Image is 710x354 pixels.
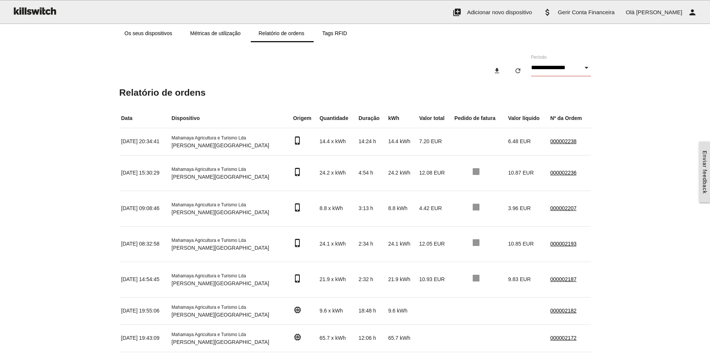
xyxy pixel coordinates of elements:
[543,0,552,24] i: attach_money
[318,155,357,191] td: 24.2 x kWh
[171,273,246,278] span: Mahamaya Agricultura e Turismo Lda
[171,332,246,337] span: Mahamaya Agricultura e Turismo Lda
[386,109,417,128] th: kWh
[508,64,528,77] button: refresh
[293,333,302,342] i: memory
[116,24,182,42] a: Os seus dispositivos
[506,128,549,155] td: 6.48 EUR
[293,136,302,145] i: phone_iphone
[171,339,269,345] span: [PERSON_NAME][GEOGRAPHIC_DATA]
[506,262,549,297] td: 9.83 EUR
[452,109,506,128] th: Pedido de fatura
[357,262,386,297] td: 2:32 h
[119,324,170,352] td: [DATE] 19:43:09
[386,297,417,324] td: 9.6 kWh
[688,0,697,24] i: person
[357,191,386,226] td: 3:13 h
[318,109,357,128] th: Quantidade
[467,9,532,15] span: Adicionar novo dispositivo
[357,324,386,352] td: 12:06 h
[171,245,269,251] span: [PERSON_NAME][GEOGRAPHIC_DATA]
[171,174,269,180] span: [PERSON_NAME][GEOGRAPHIC_DATA]
[548,109,591,128] th: Nº da Ordem
[119,191,170,226] td: [DATE] 09:08:46
[386,128,417,155] td: 14.4 kWh
[318,262,357,297] td: 21.9 x kWh
[119,155,170,191] td: [DATE] 15:30:29
[417,226,452,262] td: 12.05 EUR
[487,64,507,77] button: download
[514,64,522,77] i: refresh
[250,24,313,42] a: Relatório de ordens
[386,226,417,262] td: 24.1 kWh
[119,128,170,155] td: [DATE] 20:34:41
[550,170,576,176] a: 000002236
[417,262,452,297] td: 10.93 EUR
[291,109,318,128] th: Origem
[636,9,682,15] span: [PERSON_NAME]
[558,9,615,15] span: Gerir Conta Financeira
[119,109,170,128] th: Data
[293,305,302,314] i: memory
[293,203,302,212] i: phone_iphone
[119,262,170,297] td: [DATE] 14:54:45
[550,241,576,247] a: 000002193
[506,109,549,128] th: Valor líquido
[171,142,269,148] span: [PERSON_NAME][GEOGRAPHIC_DATA]
[171,209,269,215] span: [PERSON_NAME][GEOGRAPHIC_DATA]
[318,128,357,155] td: 14.4 x kWh
[171,202,246,207] span: Mahamaya Agricultura e Turismo Lda
[171,167,246,172] span: Mahamaya Agricultura e Turismo Lda
[386,191,417,226] td: 8.8 kWh
[417,109,452,128] th: Valor total
[550,308,576,314] a: 000002182
[506,191,549,226] td: 3.96 EUR
[318,297,357,324] td: 9.6 x kWh
[171,312,269,318] span: [PERSON_NAME][GEOGRAPHIC_DATA]
[417,155,452,191] td: 12.08 EUR
[357,155,386,191] td: 4:54 h
[318,226,357,262] td: 24.1 x kWh
[550,335,576,341] a: 000002172
[417,191,452,226] td: 4.42 EUR
[531,54,547,61] label: Período
[171,305,246,310] span: Mahamaya Agricultura e Turismo Lda
[452,0,461,24] i: add_to_photos
[386,155,417,191] td: 24.2 kWh
[293,238,302,247] i: phone_iphone
[11,0,58,21] img: ks-logo-black-160-b.png
[313,24,356,42] a: Tags RFID
[506,155,549,191] td: 10.87 EUR
[171,280,269,286] span: [PERSON_NAME][GEOGRAPHIC_DATA]
[506,226,549,262] td: 10.85 EUR
[181,24,250,42] a: Métricas de utilização
[357,297,386,324] td: 18:48 h
[171,238,246,243] span: Mahamaya Agricultura e Turismo Lda
[357,109,386,128] th: Duração
[550,138,576,144] a: 000002238
[119,226,170,262] td: [DATE] 08:32:58
[386,262,417,297] td: 21.9 kWh
[626,9,634,15] span: Olá
[119,297,170,324] td: [DATE] 19:55:06
[357,226,386,262] td: 2:34 h
[170,109,291,128] th: Dispositivo
[493,64,501,77] i: download
[318,324,357,352] td: 65.7 x kWh
[171,135,246,141] span: Mahamaya Agricultura e Turismo Lda
[293,274,302,283] i: phone_iphone
[699,142,710,203] a: Enviar feedback
[119,87,591,98] h5: Relatório de ordens
[318,191,357,226] td: 8.8 x kWh
[357,128,386,155] td: 14:24 h
[550,205,576,211] a: 000002207
[386,324,417,352] td: 65.7 kWh
[417,128,452,155] td: 7.20 EUR
[293,167,302,176] i: phone_iphone
[550,276,576,282] a: 000002187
